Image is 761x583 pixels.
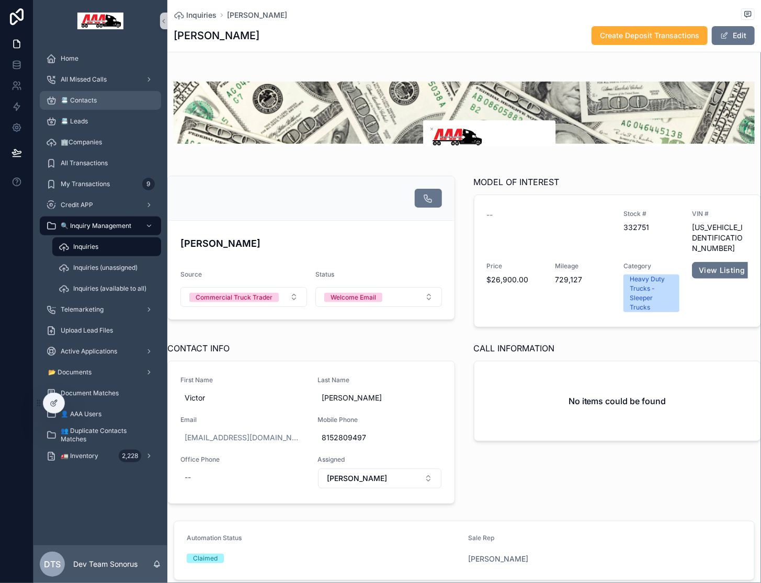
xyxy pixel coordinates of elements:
span: Assigned [317,455,442,464]
span: [US_VEHICLE_IDENTIFICATION_NUMBER] [692,222,748,254]
a: 🚛 Inventory2,228 [40,447,161,465]
div: Commercial Truck Trader [196,293,272,302]
span: Create Deposit Transactions [600,30,699,41]
a: --Stock #332751VIN #[US_VEHICLE_IDENTIFICATION_NUMBER]Price$26,900.00Mileage729,127CategoryHeavy ... [474,195,761,327]
a: 🔍 Inquiry Management [40,216,161,235]
span: All Missed Calls [61,75,107,84]
span: Upload Lead Files [61,326,113,335]
span: [PERSON_NAME] [327,473,387,484]
span: CALL INFORMATION [474,342,555,355]
a: Inquiries [174,10,217,20]
a: Telemarketing [40,300,161,319]
span: Category [623,262,679,270]
span: Victor [185,393,301,403]
a: Inquiries (available to all) [52,279,161,298]
span: Last Name [317,376,442,384]
div: Claimed [193,554,218,563]
span: MODEL OF INTEREST [474,176,560,188]
h1: [PERSON_NAME] [174,28,259,43]
a: [PERSON_NAME] [469,554,529,564]
span: 332751 [623,222,679,233]
button: Select Button [180,287,307,307]
span: All Transactions [61,159,108,167]
span: Sale Rep [469,534,495,542]
h4: [PERSON_NAME] [180,236,442,250]
a: Inquiries (unassigned) [52,258,161,277]
span: 📇 Contacts [61,96,97,105]
span: Email [180,416,305,424]
a: [PERSON_NAME] [227,10,287,20]
a: Credit APP [40,196,161,214]
a: 👤 AAA Users [40,405,161,424]
a: View Listing [692,262,752,279]
img: 29689-Screenshot_10.png [174,82,755,146]
span: Automation Status [187,534,242,542]
button: Create Deposit Transactions [592,26,708,45]
img: App logo [77,13,123,29]
span: Credit APP [61,201,93,209]
a: 📇 Contacts [40,91,161,110]
span: First Name [180,376,305,384]
span: VIN # [692,210,748,218]
a: Inquiries [52,237,161,256]
div: scrollable content [33,42,167,545]
button: Unselect COMMERCIAL_TRUCK_TRADER [189,292,279,302]
a: Home [40,49,161,68]
span: Telemarketing [61,305,104,314]
span: 👤 AAA Users [61,410,101,418]
div: Welcome Email [331,293,376,302]
span: 📂 Documents [48,368,92,376]
a: 📂 Documents [40,363,161,382]
p: Dev Team Sonorus [73,559,138,569]
span: 🏢Companies [61,138,102,146]
span: 👥 Duplicate Contacts Matches [61,427,151,443]
a: Document Matches [40,384,161,403]
h2: No items could be found [569,395,666,407]
span: DTS [44,558,61,570]
span: Price [487,262,543,270]
span: Active Applications [61,347,117,356]
div: Heavy Duty Trucks - Sleeper Trucks [630,275,673,312]
a: All Transactions [40,154,161,173]
a: Upload Lead Files [40,321,161,340]
span: My Transactions [61,180,110,188]
span: 🔍 Inquiry Management [61,222,131,230]
a: [EMAIL_ADDRESS][DOMAIN_NAME] [185,432,301,443]
span: Stock # [623,210,679,218]
a: My Transactions9 [40,175,161,193]
span: Inquiries (unassigned) [73,264,138,272]
div: 9 [142,178,155,190]
span: $26,900.00 [487,275,543,285]
span: CONTACT INFO [167,342,230,355]
span: [PERSON_NAME] [322,393,438,403]
span: -- [487,210,493,220]
span: Status [315,270,334,278]
a: Active Applications [40,342,161,361]
a: All Missed Calls [40,70,161,89]
button: Edit [712,26,755,45]
span: Office Phone [180,455,305,464]
a: First NameVictorLast Name[PERSON_NAME]Email[EMAIL_ADDRESS][DOMAIN_NAME]Mobile Phone8152809497Offi... [168,361,455,504]
span: 8152809497 [322,432,438,443]
a: 📇 Leads [40,112,161,131]
button: Unselect WELCOME_EMAIL [324,292,382,302]
div: -- [185,472,191,483]
span: 📇 Leads [61,117,88,125]
button: Select Button [318,468,441,488]
span: Inquiries [186,10,217,20]
span: Source [180,270,202,278]
span: Inquiries (available to all) [73,284,146,293]
a: 👥 Duplicate Contacts Matches [40,426,161,444]
span: 🚛 Inventory [61,452,98,460]
a: 🏢Companies [40,133,161,152]
span: 729,127 [555,275,611,285]
span: Mobile Phone [317,416,442,424]
span: Inquiries [73,243,98,251]
div: 2,228 [119,450,141,462]
span: Mileage [555,262,611,270]
span: Home [61,54,78,63]
span: Document Matches [61,389,119,397]
button: Select Button [315,287,442,307]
